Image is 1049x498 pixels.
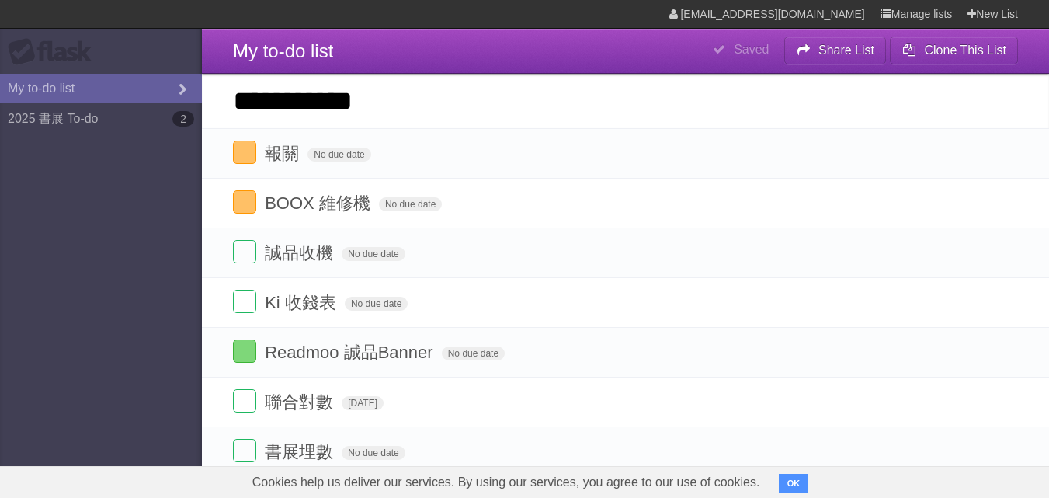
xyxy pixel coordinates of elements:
span: [DATE] [342,396,384,410]
b: 2 [172,111,194,127]
span: My to-do list [233,40,333,61]
span: No due date [342,247,405,261]
span: No due date [345,297,408,311]
label: Done [233,190,256,214]
span: No due date [442,347,505,360]
span: No due date [307,148,370,162]
button: OK [779,474,809,493]
span: Cookies help us deliver our services. By using our services, you agree to our use of cookies. [237,467,776,498]
span: 聯合對數 [265,392,337,412]
span: No due date [379,197,442,211]
label: Done [233,240,256,263]
b: Clone This List [924,44,1006,57]
label: Done [233,389,256,413]
button: Share List [784,37,887,64]
label: Done [233,290,256,313]
span: 書展埋數 [265,442,337,461]
span: No due date [342,446,405,460]
b: Saved [734,43,769,56]
label: Done [233,340,256,363]
span: BOOX 維修機 [265,193,374,213]
span: Ki 收錢表 [265,293,340,312]
label: Done [233,141,256,164]
span: 誠品收機 [265,243,337,263]
b: Share List [818,44,874,57]
div: Flask [8,38,101,66]
button: Clone This List [890,37,1018,64]
span: Readmoo 誠品Banner [265,343,436,362]
span: 報關 [265,144,303,163]
label: Done [233,439,256,462]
